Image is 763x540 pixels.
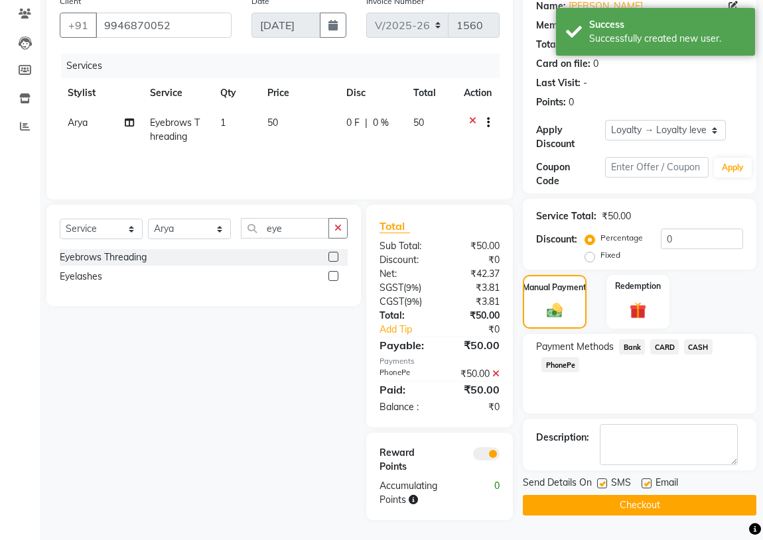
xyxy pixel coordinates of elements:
[373,116,389,130] span: 0 %
[370,337,440,353] div: Payable:
[605,157,709,178] input: Enter Offer / Coupon Code
[593,57,598,71] div: 0
[523,476,592,492] span: Send Details On
[583,76,587,90] div: -
[370,309,440,323] div: Total:
[346,116,360,130] span: 0 F
[380,219,410,233] span: Total
[380,282,403,294] span: SGST
[523,495,756,515] button: Checkout
[541,357,579,372] span: PhonePe
[60,78,142,108] th: Stylist
[212,78,259,108] th: Qty
[624,300,652,321] img: _gift.svg
[406,282,419,293] span: 9%
[589,32,745,46] div: Successfully created new user.
[370,323,451,337] a: Add Tip
[220,117,226,129] span: 1
[440,382,510,398] div: ₹50.00
[615,280,661,292] label: Redemption
[380,356,500,367] div: Payments
[241,218,329,239] input: Search or Scan
[451,323,510,337] div: ₹0
[413,117,424,129] span: 50
[365,116,368,130] span: |
[96,13,232,38] input: Search by Name/Mobile/Email/Code
[611,476,631,492] span: SMS
[370,253,440,267] div: Discount:
[440,337,510,353] div: ₹50.00
[536,123,605,151] div: Apply Discount
[536,95,566,109] div: Points:
[440,295,510,309] div: ₹3.81
[536,233,577,246] div: Discount:
[536,57,590,71] div: Card on file:
[536,19,594,32] div: Membership:
[600,249,620,261] label: Fixed
[440,281,510,295] div: ₹3.81
[456,78,500,108] th: Action
[370,367,440,381] div: PhonePe
[370,239,440,253] div: Sub Total:
[569,95,574,109] div: 0
[370,281,440,295] div: ( )
[684,339,713,354] span: CASH
[267,117,278,129] span: 50
[440,400,510,414] div: ₹0
[259,78,338,108] th: Price
[656,476,678,492] span: Email
[142,78,212,108] th: Service
[536,209,596,223] div: Service Total:
[589,18,745,32] div: Success
[380,296,404,307] span: CGST
[405,78,456,108] th: Total
[536,431,589,445] div: Description:
[536,160,605,188] div: Coupon Code
[68,117,88,129] span: Arya
[602,209,631,223] div: ₹50.00
[150,117,200,142] span: Eyebrows Threading
[370,400,440,414] div: Balance :
[61,54,510,78] div: Services
[536,76,581,90] div: Last Visit:
[407,296,419,307] span: 9%
[536,38,589,52] div: Total Visits:
[60,250,147,264] div: Eyebrows Threading
[523,282,587,294] label: Manual Payment
[370,479,475,507] div: Accumulating Points
[440,253,510,267] div: ₹0
[440,267,510,281] div: ₹42.37
[440,367,510,381] div: ₹50.00
[440,239,510,253] div: ₹50.00
[600,232,643,244] label: Percentage
[714,158,752,178] button: Apply
[370,295,440,309] div: ( )
[60,13,97,38] button: +91
[619,339,645,354] span: Bank
[650,339,679,354] span: CARD
[60,270,102,284] div: Eyelashes
[474,479,510,507] div: 0
[536,340,614,354] span: Payment Methods
[542,301,568,319] img: _cash.svg
[440,309,510,323] div: ₹50.00
[536,19,743,32] div: No Active Membership
[370,446,440,474] div: Reward Points
[370,267,440,281] div: Net:
[370,382,440,398] div: Paid:
[338,78,405,108] th: Disc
